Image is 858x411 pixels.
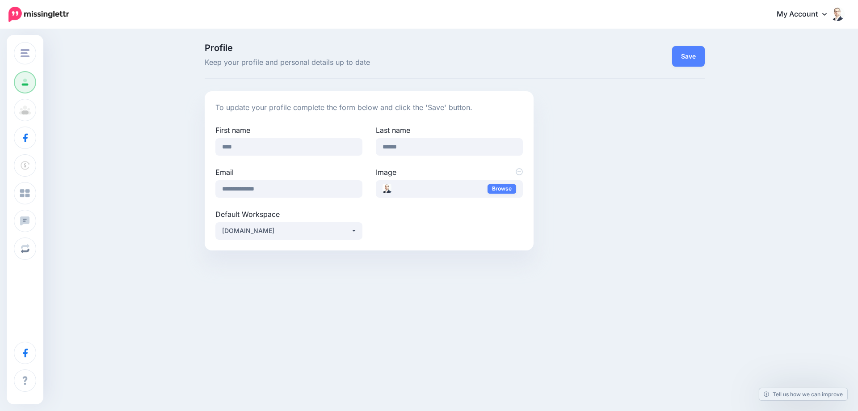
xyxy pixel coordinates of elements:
[383,184,391,193] img: Atis_Gailis_square_thumb.jpg
[215,209,362,220] label: Default Workspace
[21,49,29,57] img: menu.png
[672,46,705,67] button: Save
[215,125,362,136] label: First name
[215,102,523,114] p: To update your profile complete the form below and click the 'Save' button.
[759,388,847,400] a: Tell us how we can improve
[205,43,534,52] span: Profile
[768,4,845,25] a: My Account
[376,125,523,136] label: Last name
[8,7,69,22] img: Missinglettr
[488,184,516,194] a: Browse
[215,167,362,178] label: Email
[215,222,362,240] button: GDPRbuzz.com
[222,225,351,236] div: [DOMAIN_NAME]
[376,167,523,178] label: Image
[205,57,534,68] span: Keep your profile and personal details up to date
